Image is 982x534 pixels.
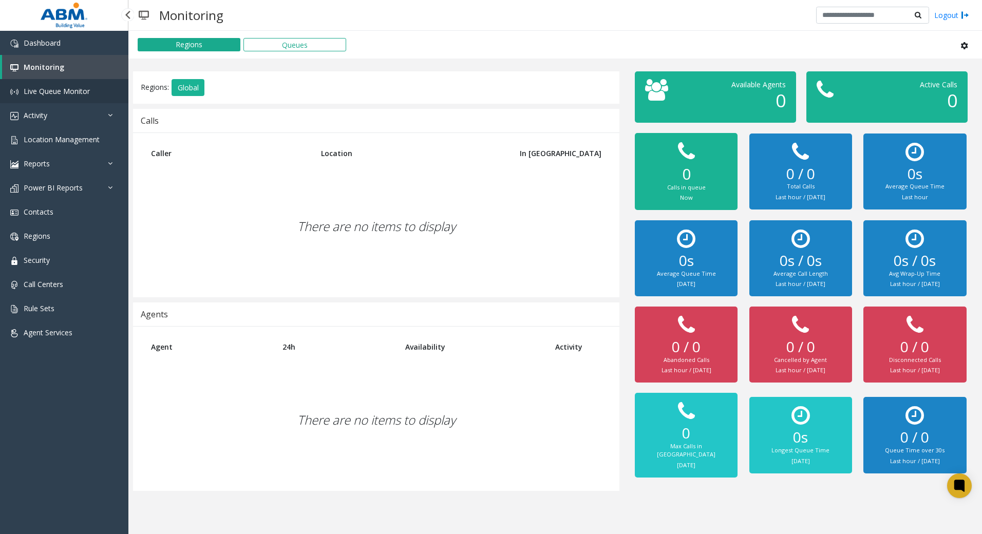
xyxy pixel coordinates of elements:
div: Calls in queue [645,183,727,192]
div: Total Calls [760,182,842,191]
h2: 0 / 0 [645,338,727,356]
div: Longest Queue Time [760,446,842,455]
div: Disconnected Calls [874,356,956,365]
div: There are no items to display [143,166,609,287]
small: Last hour [902,193,928,201]
th: Caller [143,141,313,166]
div: Average Queue Time [874,182,956,191]
span: Call Centers [24,279,63,289]
button: Regions [138,38,240,51]
span: Reports [24,159,50,168]
img: 'icon' [10,184,18,193]
img: 'icon' [10,305,18,313]
th: Activity [547,334,609,359]
small: [DATE] [677,461,695,469]
small: Last hour / [DATE] [890,457,940,465]
small: Last hour / [DATE] [890,280,940,288]
div: Abandoned Calls [645,356,727,365]
span: Monitoring [24,62,64,72]
img: 'icon' [10,136,18,144]
span: Power BI Reports [24,183,83,193]
button: Queues [243,38,346,51]
div: Cancelled by Agent [760,356,842,365]
img: logout [961,10,969,21]
span: 0 [947,88,957,112]
span: Agent Services [24,328,72,337]
div: There are no items to display [143,359,609,481]
h2: 0 [645,165,727,183]
span: Security [24,255,50,265]
small: Last hour / [DATE] [776,280,825,288]
small: Last hour / [DATE] [662,366,711,374]
img: 'icon' [10,208,18,217]
a: Logout [934,10,969,21]
img: 'icon' [10,64,18,72]
th: Agent [143,334,275,359]
th: In [GEOGRAPHIC_DATA] [494,141,609,166]
span: Available Agents [731,80,786,89]
img: 'icon' [10,257,18,265]
h3: Monitoring [154,3,229,28]
th: Availability [398,334,547,359]
span: Contacts [24,207,53,217]
span: Dashboard [24,38,61,48]
img: 'icon' [10,160,18,168]
img: pageIcon [139,3,149,28]
img: 'icon' [10,329,18,337]
img: 'icon' [10,40,18,48]
h2: 0 / 0 [760,165,842,183]
div: Average Call Length [760,270,842,278]
div: Max Calls in [GEOGRAPHIC_DATA] [645,442,727,459]
span: Live Queue Monitor [24,86,90,96]
small: Last hour / [DATE] [890,366,940,374]
h2: 0s / 0s [874,252,956,270]
small: Last hour / [DATE] [776,193,825,201]
h2: 0s [645,252,727,270]
img: 'icon' [10,112,18,120]
span: Location Management [24,135,100,144]
div: Queue Time over 30s [874,446,956,455]
h2: 0 / 0 [874,338,956,356]
h2: 0 / 0 [760,338,842,356]
span: Rule Sets [24,303,54,313]
span: Regions: [141,82,169,91]
h2: 0 [645,425,727,442]
button: Global [172,79,204,97]
span: Active Calls [920,80,957,89]
div: Avg Wrap-Up Time [874,270,956,278]
small: [DATE] [791,457,810,465]
span: 0 [776,88,786,112]
small: Now [680,194,693,201]
div: Agents [141,308,168,321]
h2: 0s [760,429,842,446]
th: Location [313,141,494,166]
div: Calls [141,114,159,127]
span: Activity [24,110,47,120]
th: 24h [275,334,398,359]
img: 'icon' [10,281,18,289]
h2: 0s [874,165,956,183]
img: 'icon' [10,233,18,241]
a: Monitoring [2,55,128,79]
span: Regions [24,231,50,241]
small: [DATE] [677,280,695,288]
h2: 0s / 0s [760,252,842,270]
div: Average Queue Time [645,270,727,278]
small: Last hour / [DATE] [776,366,825,374]
img: 'icon' [10,88,18,96]
h2: 0 / 0 [874,429,956,446]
